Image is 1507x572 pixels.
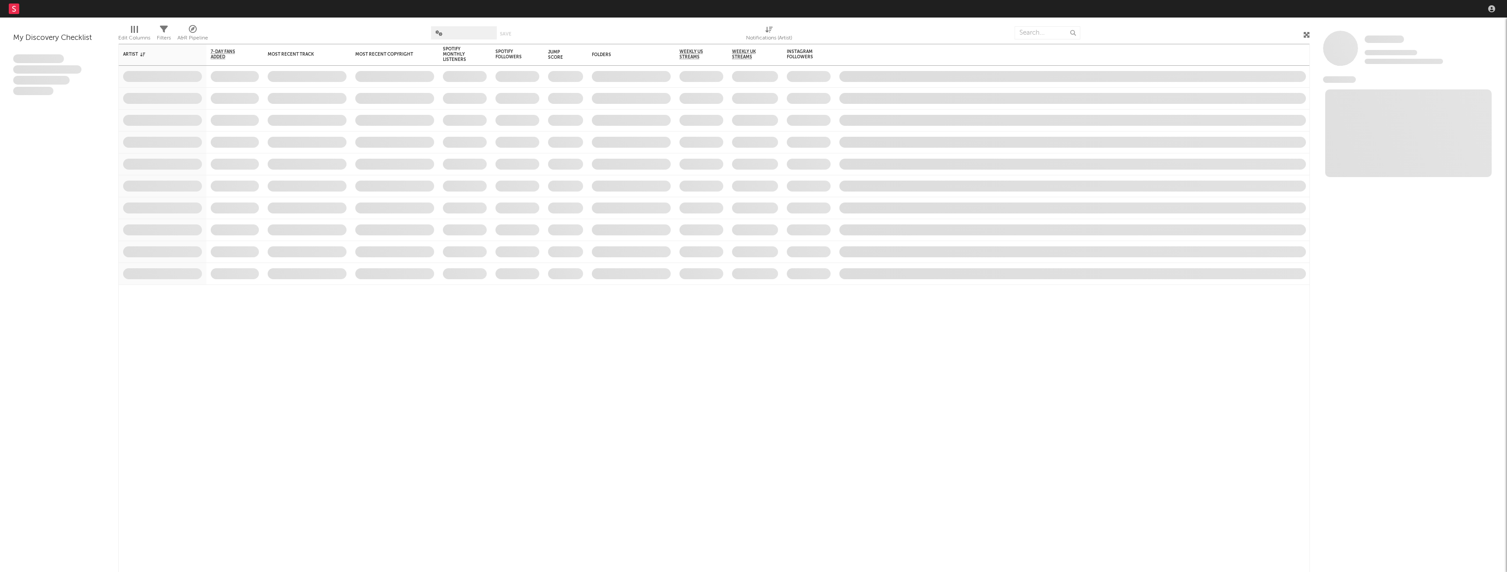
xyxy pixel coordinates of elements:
div: My Discovery Checklist [13,33,105,43]
button: Filter by Spotify Monthly Listeners [478,50,487,59]
div: Artist [123,52,189,57]
div: Folders [592,52,658,57]
span: Integer aliquet in purus et [13,65,81,74]
div: Edit Columns [118,33,150,43]
button: Filter by Weekly UK Streams [769,50,778,59]
span: Aliquam viverra [13,87,53,96]
div: A&R Pipeline [177,22,208,47]
div: Filters [157,33,171,43]
div: Edit Columns [118,22,150,47]
div: Jump Score [548,50,570,60]
input: Search... [1015,26,1080,39]
button: Filter by Instagram Followers [822,50,831,59]
button: Filter by Weekly US Streams [715,50,723,59]
button: Filter by Most Recent Track [338,50,347,59]
button: Filter by Jump Score [574,50,583,59]
span: Some Artist [1365,36,1404,43]
div: Instagram Followers [787,49,817,60]
div: Notifications (Artist) [746,22,792,47]
span: Lorem ipsum dolor [13,54,64,63]
span: 7-Day Fans Added [211,49,246,60]
span: Weekly UK Streams [732,49,765,60]
button: Filter by Folders [662,50,671,59]
button: Filter by Artist [193,50,202,59]
div: Filters [157,22,171,47]
div: Spotify Monthly Listeners [443,46,474,62]
button: Filter by 7-Day Fans Added [250,50,259,59]
span: Praesent ac interdum [13,76,70,85]
button: Save [500,32,511,36]
span: 0 fans last week [1365,59,1443,64]
div: Most Recent Copyright [355,52,421,57]
div: Notifications (Artist) [746,33,792,43]
div: Spotify Followers [495,49,526,60]
span: Tracking Since: [DATE] [1365,50,1417,55]
span: Weekly US Streams [679,49,710,60]
div: Most Recent Track [268,52,333,57]
div: A&R Pipeline [177,33,208,43]
button: Filter by Most Recent Copyright [425,50,434,59]
button: Filter by Spotify Followers [531,50,539,59]
a: Some Artist [1365,35,1404,44]
span: News Feed [1323,76,1356,83]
